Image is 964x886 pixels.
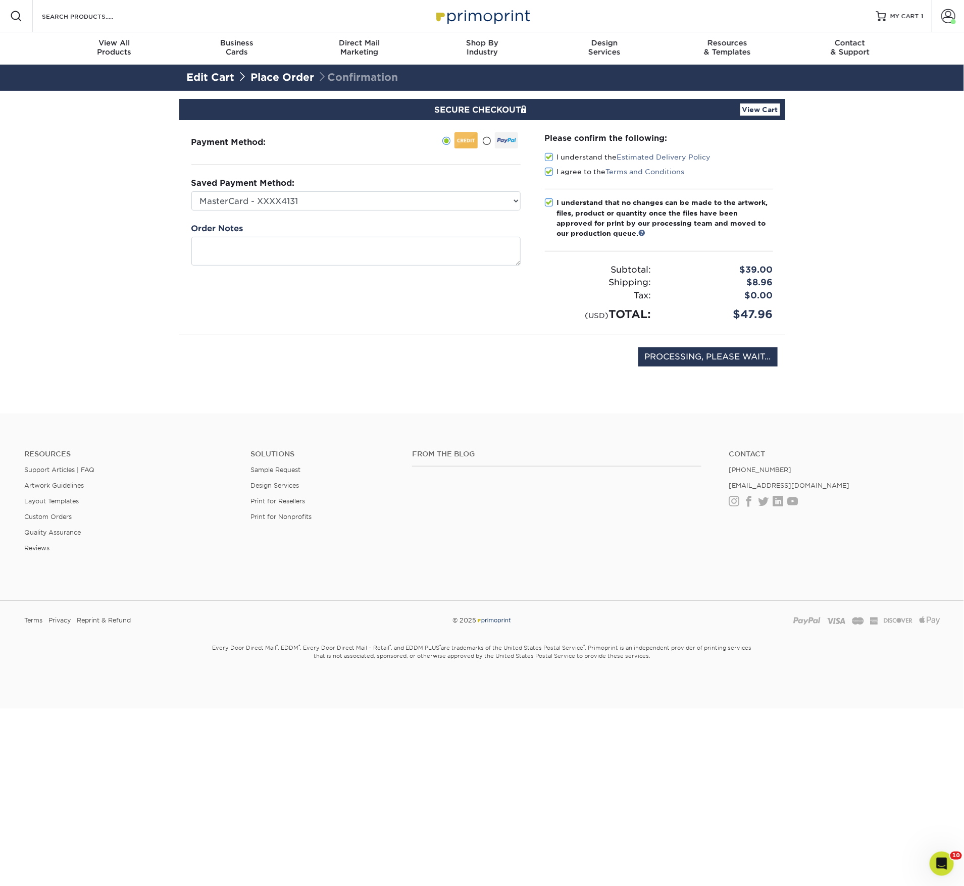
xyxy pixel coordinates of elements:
[191,177,295,189] label: Saved Payment Method:
[77,613,131,628] a: Reprint & Refund
[545,152,711,162] label: I understand the
[659,306,781,323] div: $47.96
[412,450,701,458] h4: From the Blog
[3,855,86,882] iframe: Google Customer Reviews
[584,644,585,649] sup: ®
[24,497,79,505] a: Layout Templates
[789,38,911,57] div: & Support
[435,105,530,115] span: SECURE CHECKOUT
[729,450,940,458] a: Contact
[191,137,291,147] h3: Payment Method:
[585,311,609,320] small: (USD)
[421,32,543,65] a: Shop ByIndustry
[187,347,237,377] img: DigiCert Secured Site Seal
[53,38,176,57] div: Products
[740,103,780,116] a: View Cart
[298,38,421,47] span: Direct Mail
[421,38,543,57] div: Industry
[250,466,300,474] a: Sample Request
[298,38,421,57] div: Marketing
[666,38,789,47] span: Resources
[617,153,711,161] a: Estimated Delivery Policy
[41,10,139,22] input: SEARCH PRODUCTS.....
[24,529,81,536] a: Quality Assurance
[187,640,778,685] small: Every Door Direct Mail , EDDM , Every Door Direct Mail – Retail , and EDDM PLUS are trademarks of...
[175,32,298,65] a: BusinessCards
[537,289,659,302] div: Tax:
[53,32,176,65] a: View AllProducts
[421,38,543,47] span: Shop By
[318,71,398,83] span: Confirmation
[659,276,781,289] div: $8.96
[250,482,299,489] a: Design Services
[789,38,911,47] span: Contact
[930,852,954,876] iframe: Intercom live chat
[432,5,533,27] img: Primoprint
[543,32,666,65] a: DesignServices
[440,644,441,649] sup: ®
[545,132,773,144] div: Please confirm the following:
[298,32,421,65] a: Direct MailMarketing
[250,450,397,458] h4: Solutions
[277,644,278,649] sup: ®
[299,644,300,649] sup: ®
[24,544,49,552] a: Reviews
[390,644,391,649] sup: ®
[537,306,659,323] div: TOTAL:
[557,197,773,239] div: I understand that no changes can be made to the artwork, files, product or quantity once the file...
[950,852,962,860] span: 10
[24,513,72,520] a: Custom Orders
[606,168,685,176] a: Terms and Conditions
[659,289,781,302] div: $0.00
[789,32,911,65] a: Contact& Support
[729,466,791,474] a: [PHONE_NUMBER]
[175,38,298,47] span: Business
[729,482,849,489] a: [EMAIL_ADDRESS][DOMAIN_NAME]
[24,613,42,628] a: Terms
[175,38,298,57] div: Cards
[250,513,312,520] a: Print for Nonprofits
[191,223,243,235] label: Order Notes
[659,264,781,277] div: $39.00
[543,38,666,57] div: Services
[890,12,919,21] span: MY CART
[537,276,659,289] div: Shipping:
[545,167,685,177] label: I agree to the
[251,71,315,83] a: Place Order
[921,13,924,20] span: 1
[327,613,637,628] div: © 2025
[537,264,659,277] div: Subtotal:
[638,347,778,367] input: PROCESSING, PLEASE WAIT...
[48,613,71,628] a: Privacy
[476,616,512,624] img: Primoprint
[250,497,305,505] a: Print for Resellers
[24,466,94,474] a: Support Articles | FAQ
[53,38,176,47] span: View All
[666,38,789,57] div: & Templates
[543,38,666,47] span: Design
[187,71,235,83] a: Edit Cart
[24,450,235,458] h4: Resources
[666,32,789,65] a: Resources& Templates
[24,482,84,489] a: Artwork Guidelines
